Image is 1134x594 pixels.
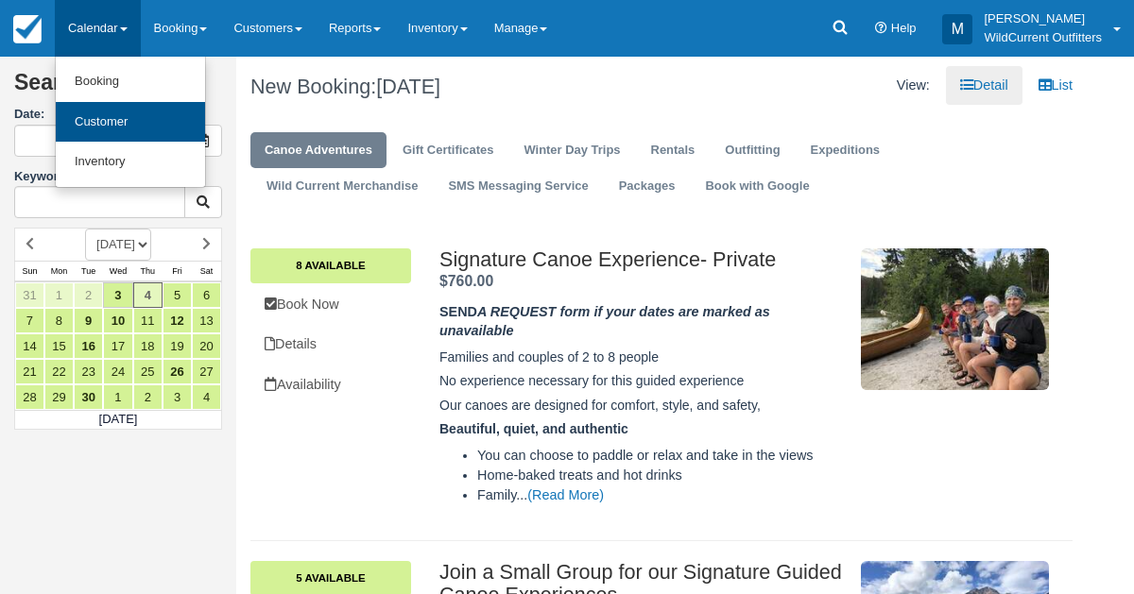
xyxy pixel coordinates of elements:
[691,168,823,205] a: Book with Google
[192,359,221,384] a: 27
[439,350,846,365] h5: Families and couples of 2 to 8 people
[103,333,132,359] a: 17
[250,285,411,324] a: Book Now
[984,28,1102,47] p: WildCurrent Outfitters
[192,333,221,359] a: 20
[192,261,221,281] th: Sat
[56,102,205,143] a: Customer
[434,168,602,205] a: SMS Messaging Service
[163,261,192,281] th: Fri
[14,106,222,124] label: Date:
[439,248,846,271] h2: Signature Canoe Experience- Private
[15,384,44,410] a: 28
[74,308,103,333] a: 9
[192,384,221,410] a: 4
[527,487,604,502] a: (Read More)
[250,248,411,282] a: 8 Available
[439,304,770,339] strong: SEND
[883,66,944,105] li: View:
[133,261,163,281] th: Thu
[56,61,205,102] a: Booking
[44,282,74,308] a: 1
[133,308,163,333] a: 11
[184,186,222,218] button: Keyword Search
[15,261,44,281] th: Sun
[13,15,42,43] img: checkfront-main-nav-mini-logo.png
[44,261,74,281] th: Mon
[163,282,192,308] a: 5
[477,446,846,466] li: You can choose to paddle or relax and take in the views
[103,282,132,308] a: 3
[133,333,163,359] a: 18
[711,132,794,169] a: Outfitting
[103,308,132,333] a: 10
[252,168,432,205] a: Wild Current Merchandise
[388,132,507,169] a: Gift Certificates
[14,71,222,106] h2: Search
[103,359,132,384] a: 24
[891,21,917,35] span: Help
[44,384,74,410] a: 29
[74,333,103,359] a: 16
[439,304,770,339] em: A REQUEST form if your dates are marked as unavailable
[477,466,846,485] li: Home-baked treats and hot drinks
[1024,66,1087,105] a: List
[163,308,192,333] a: 12
[15,333,44,359] a: 14
[984,9,1102,28] p: [PERSON_NAME]
[439,421,628,436] strong: Beautiful, quiet, and authentic
[250,325,411,364] a: Details
[163,359,192,384] a: 26
[861,248,1049,390] img: M10-6
[192,308,221,333] a: 13
[605,168,690,205] a: Packages
[250,132,387,169] a: Canoe Adventures
[103,261,132,281] th: Wed
[133,282,163,308] a: 4
[14,169,66,183] label: Keyword
[56,142,205,182] a: Inventory
[250,76,647,98] h1: New Booking:
[376,75,440,98] span: [DATE]
[15,359,44,384] a: 21
[44,308,74,333] a: 8
[15,308,44,333] a: 7
[74,359,103,384] a: 23
[74,384,103,410] a: 30
[875,23,887,35] i: Help
[439,399,846,413] h5: Our canoes are designed for comfort, style, and safety,
[439,273,493,289] strong: Price: $760
[509,132,634,169] a: Winter Day Trips
[946,66,1022,105] a: Detail
[55,57,206,188] ul: Calendar
[439,374,846,388] h5: No experience necessary for this guided experience
[133,359,163,384] a: 25
[74,261,103,281] th: Tue
[44,359,74,384] a: 22
[74,282,103,308] a: 2
[15,410,222,429] td: [DATE]
[15,282,44,308] a: 31
[163,384,192,410] a: 3
[192,282,221,308] a: 6
[163,333,192,359] a: 19
[637,132,710,169] a: Rentals
[797,132,894,169] a: Expeditions
[133,384,163,410] a: 2
[477,485,846,505] li: Family...
[250,365,411,404] a: Availability
[942,14,972,44] div: M
[44,333,74,359] a: 15
[103,384,132,410] a: 1
[439,273,493,289] span: $760.00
